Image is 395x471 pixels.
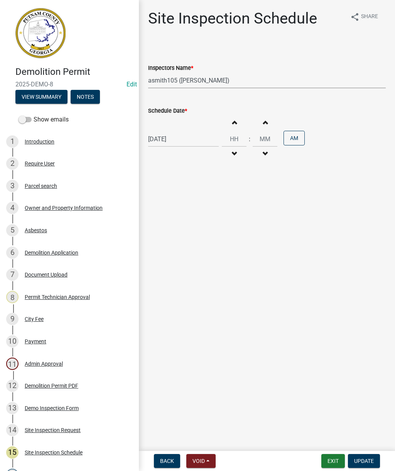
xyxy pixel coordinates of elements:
div: Demo Inspection Form [25,405,79,411]
div: 10 [6,335,19,348]
button: Notes [71,90,100,104]
input: Minutes [253,131,277,147]
wm-modal-confirm: Edit Application Number [127,81,137,88]
button: Void [186,454,216,468]
button: Back [154,454,180,468]
button: AM [284,131,305,145]
h4: Demolition Permit [15,66,133,78]
div: 3 [6,180,19,192]
div: Asbestos [25,228,47,233]
div: : [246,135,253,144]
div: Require User [25,161,55,166]
div: 9 [6,313,19,325]
wm-modal-confirm: Notes [71,94,100,100]
div: Payment [25,339,46,344]
div: 7 [6,268,19,281]
div: 15 [6,446,19,459]
div: Parcel search [25,183,57,189]
div: Introduction [25,139,54,144]
div: 4 [6,202,19,214]
div: 8 [6,291,19,303]
div: 13 [6,402,19,414]
div: 5 [6,224,19,236]
div: Site Inspection Request [25,427,81,433]
div: Demolition Application [25,250,78,255]
span: 2025-DEMO-8 [15,81,123,88]
div: Demolition Permit PDF [25,383,78,388]
span: Void [192,458,205,464]
button: View Summary [15,90,68,104]
button: shareShare [344,9,384,24]
div: 12 [6,380,19,392]
button: Update [348,454,380,468]
div: 14 [6,424,19,436]
div: 1 [6,135,19,148]
img: Putnam County, Georgia [15,8,66,58]
i: share [350,12,360,22]
div: Document Upload [25,272,68,277]
h1: Site Inspection Schedule [148,9,317,28]
div: Admin Approval [25,361,63,366]
label: Show emails [19,115,69,124]
label: Inspectors Name [148,66,193,71]
wm-modal-confirm: Summary [15,94,68,100]
button: Exit [321,454,345,468]
span: Share [361,12,378,22]
div: City Fee [25,316,44,322]
div: Owner and Property Information [25,205,103,211]
input: mm/dd/yyyy [148,131,219,147]
a: Edit [127,81,137,88]
div: 6 [6,246,19,259]
span: Update [354,458,374,464]
input: Hours [222,131,246,147]
label: Schedule Date [148,108,187,114]
div: Permit Technician Approval [25,294,90,300]
div: 2 [6,157,19,170]
span: Back [160,458,174,464]
div: 11 [6,358,19,370]
div: Site Inspection Schedule [25,450,83,455]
